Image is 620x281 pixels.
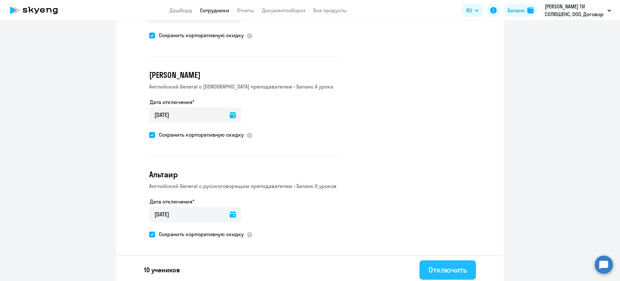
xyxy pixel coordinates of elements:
[155,31,244,39] span: Сохранить корпоративную скидку
[545,3,605,18] p: [PERSON_NAME] ТИ СОЛЮШЕНС, ООО, Договор ЧК-80/20
[237,7,254,14] a: Отчеты
[462,4,483,17] button: RU
[542,3,615,18] button: [PERSON_NAME] ТИ СОЛЮШЕНС, ООО, Договор ЧК-80/20
[149,107,241,123] input: дд.мм.гггг
[262,7,305,14] a: Документооборот
[144,265,180,275] p: 10 учеников
[527,7,534,14] img: balance
[504,4,538,17] button: Балансbalance
[466,6,472,14] span: RU
[149,207,241,222] input: дд.мм.гггг
[150,98,194,106] label: Дата отключения*
[155,131,244,139] span: Сохранить корпоративную скидку
[149,169,178,180] span: Альтаир
[170,7,192,14] a: Дашборд
[419,260,476,280] button: Отключить
[150,198,194,205] label: Дата отключения*
[429,265,467,275] div: Отключить
[155,230,244,238] span: Сохранить корпоративную скидку
[149,182,339,190] p: Английский General с русскоговорящим преподавателем • Баланс 0 уроков
[149,70,200,80] span: [PERSON_NAME]
[149,83,339,90] p: Английский General с [DEMOGRAPHIC_DATA] преподавателем • Баланс 4 урока
[313,7,347,14] a: Все продукты
[200,7,229,14] a: Сотрудники
[508,6,525,14] div: Баланс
